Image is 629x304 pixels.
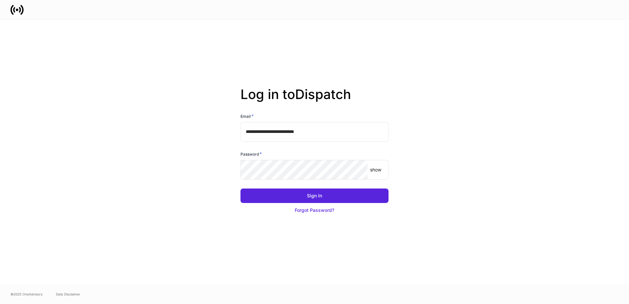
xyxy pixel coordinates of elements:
h6: Email [240,113,254,119]
button: Sign In [240,189,389,203]
span: © 2025 OneAdvisory [11,291,43,297]
h6: Password [240,151,262,157]
h2: Log in to Dispatch [240,87,389,113]
p: show [370,166,381,173]
a: Data Disclaimer [56,291,80,297]
div: Sign In [307,192,322,199]
div: Forgot Password? [295,207,334,214]
button: Forgot Password? [240,203,389,217]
